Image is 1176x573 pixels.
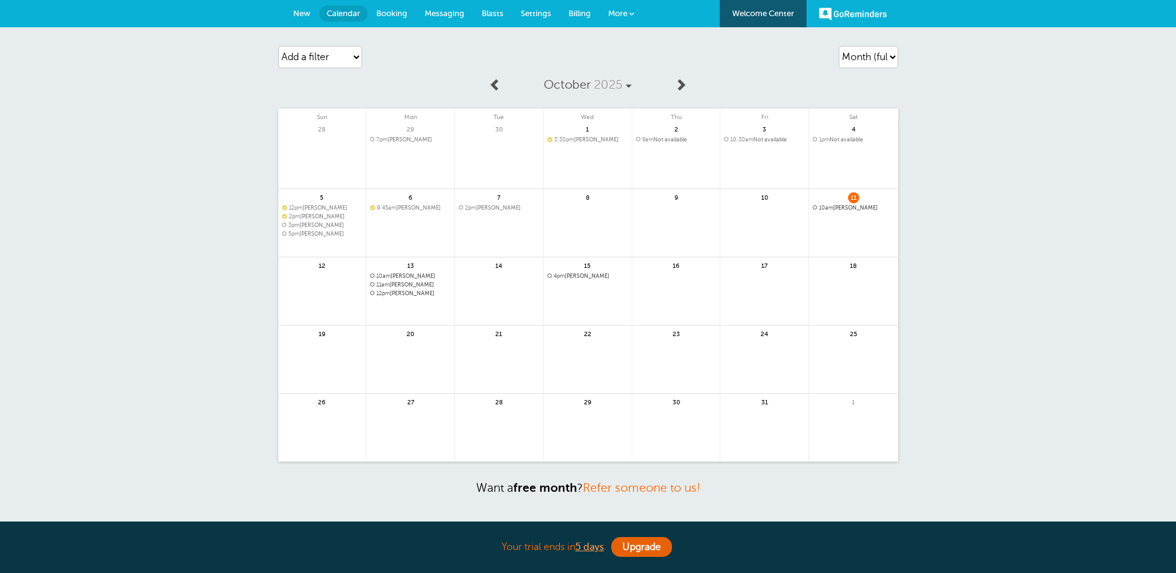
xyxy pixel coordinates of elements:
[513,481,577,494] strong: free month
[459,205,539,211] span: Angela Blazer
[370,205,451,211] span: Rickey Jones
[370,136,451,143] a: 7pm[PERSON_NAME]
[493,192,505,202] span: 7
[759,124,770,133] span: 3
[282,213,363,220] span: Courtney Konicki
[759,397,770,406] span: 31
[376,290,390,296] span: 12pm
[282,205,363,211] span: Islande Mondesir
[455,109,543,121] span: Tue
[289,213,300,220] span: 2pm
[813,136,894,143] a: 1pmNot available
[493,260,505,270] span: 14
[282,205,286,210] span: Confirmed. Changing the appointment date will unconfirm the appointment.
[425,9,464,18] span: Messaging
[547,136,628,143] a: 3:30pm[PERSON_NAME]
[493,397,505,406] span: 28
[370,290,451,297] span: Carolina Smith
[376,136,387,143] span: 7pm
[575,541,604,553] a: 5 days
[568,9,591,18] span: Billing
[459,205,539,211] a: 2pm[PERSON_NAME]
[848,329,859,338] span: 25
[848,124,859,133] span: 4
[278,481,898,495] p: Want a ?
[636,136,717,143] a: 9amNot available
[405,192,416,202] span: 6
[319,6,368,22] a: Calendar
[288,231,299,237] span: 5pm
[608,9,627,18] span: More
[482,9,503,18] span: Blasts
[848,397,859,406] span: 1
[366,109,454,121] span: Mon
[405,124,416,133] span: 29
[813,205,894,211] a: 10am[PERSON_NAME]
[547,136,551,141] span: Confirmed. Changing the appointment date will unconfirm the appointment.
[282,222,363,229] span: Amy Nicely
[848,260,859,270] span: 18
[547,136,628,143] span: Giovanna Jones
[282,231,363,238] a: 5pm[PERSON_NAME]
[377,205,396,211] span: 9:45am
[282,205,363,211] a: 12pm[PERSON_NAME]
[582,192,593,202] span: 8
[376,282,389,288] span: 11am
[282,222,363,229] a: 3pm[PERSON_NAME]
[819,136,829,143] span: 1pm
[724,136,805,143] span: Not available
[759,329,770,338] span: 24
[632,109,720,121] span: Thu
[671,397,682,406] span: 30
[809,109,898,121] span: Sat
[582,124,593,133] span: 1
[724,136,805,143] a: 10:30amNot available
[547,273,628,280] a: 4pm[PERSON_NAME]
[465,205,476,211] span: 2pm
[813,136,894,143] span: Not available
[582,329,593,338] span: 22
[493,329,505,338] span: 21
[720,109,808,121] span: Fri
[370,136,451,143] span: Teri Hanson
[282,213,363,220] a: 2pm[PERSON_NAME]
[611,537,672,557] a: Upgrade
[278,534,898,561] div: Your trial ends in .
[594,78,622,92] span: 2025
[759,260,770,270] span: 17
[521,9,551,18] span: Settings
[405,397,416,406] span: 27
[582,397,593,406] span: 29
[544,109,632,121] span: Wed
[316,397,327,406] span: 26
[671,124,682,133] span: 2
[671,260,682,270] span: 16
[819,205,833,211] span: 10am
[547,273,628,280] span: Blakney Jimerson
[493,124,505,133] span: 30
[282,213,286,218] span: Confirmed. Changing the appointment date will unconfirm the appointment.
[370,205,451,211] a: 9:45am[PERSON_NAME]
[554,136,574,143] span: 3:30pm
[405,329,416,338] span: 20
[316,260,327,270] span: 12
[293,9,311,18] span: New
[370,273,451,280] a: 10am[PERSON_NAME]
[370,205,374,210] span: Confirmed. Changing the appointment date will unconfirm the appointment.
[376,273,391,279] span: 10am
[636,136,717,143] span: Not available
[1126,523,1164,561] iframe: Resource center
[759,192,770,202] span: 10
[376,9,407,18] span: Booking
[370,282,451,288] span: Shuntal Bell
[327,9,360,18] span: Calendar
[730,136,753,143] span: 10:30am
[642,136,653,143] span: 9am
[508,71,668,99] a: October 2025
[848,192,859,202] span: 11
[405,260,416,270] span: 13
[288,222,299,228] span: 3pm
[813,205,894,211] span: Zhane Barrett
[370,282,451,288] a: 11am[PERSON_NAME]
